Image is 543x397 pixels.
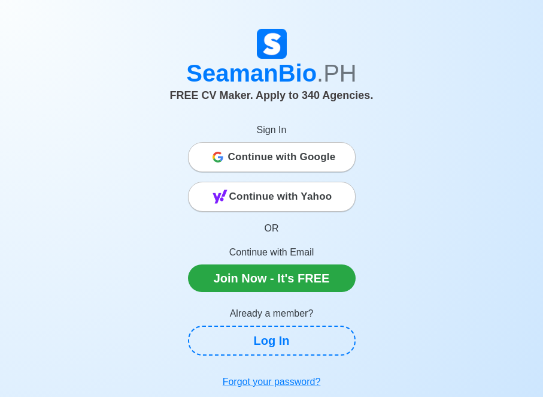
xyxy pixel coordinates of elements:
[317,60,357,86] span: .PH
[188,123,356,137] p: Sign In
[188,370,356,394] a: Forgot your password?
[188,142,356,172] button: Continue with Google
[188,245,356,260] p: Continue with Email
[188,221,356,236] p: OR
[228,145,336,169] span: Continue with Google
[223,377,321,387] u: Forgot your password?
[188,326,356,356] a: Log In
[170,89,374,101] span: FREE CV Maker. Apply to 340 Agencies.
[188,264,356,292] a: Join Now - It's FREE
[257,29,287,59] img: Logo
[229,185,332,209] span: Continue with Yahoo
[65,59,478,88] h1: SeamanBio
[188,182,356,212] button: Continue with Yahoo
[188,306,356,321] p: Already a member?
